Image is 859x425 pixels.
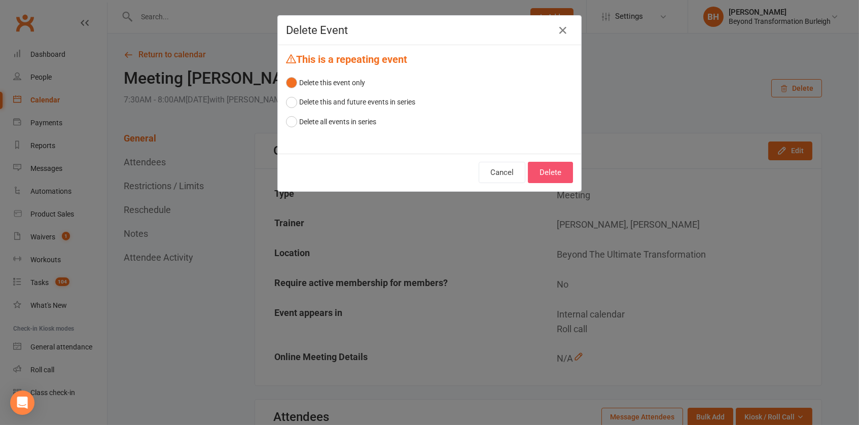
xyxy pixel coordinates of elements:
[528,162,573,183] button: Delete
[286,92,415,112] button: Delete this and future events in series
[286,73,365,92] button: Delete this event only
[479,162,525,183] button: Cancel
[286,24,573,37] h4: Delete Event
[286,112,376,131] button: Delete all events in series
[286,53,573,65] h4: This is a repeating event
[555,22,571,39] button: Close
[10,391,34,415] div: Open Intercom Messenger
